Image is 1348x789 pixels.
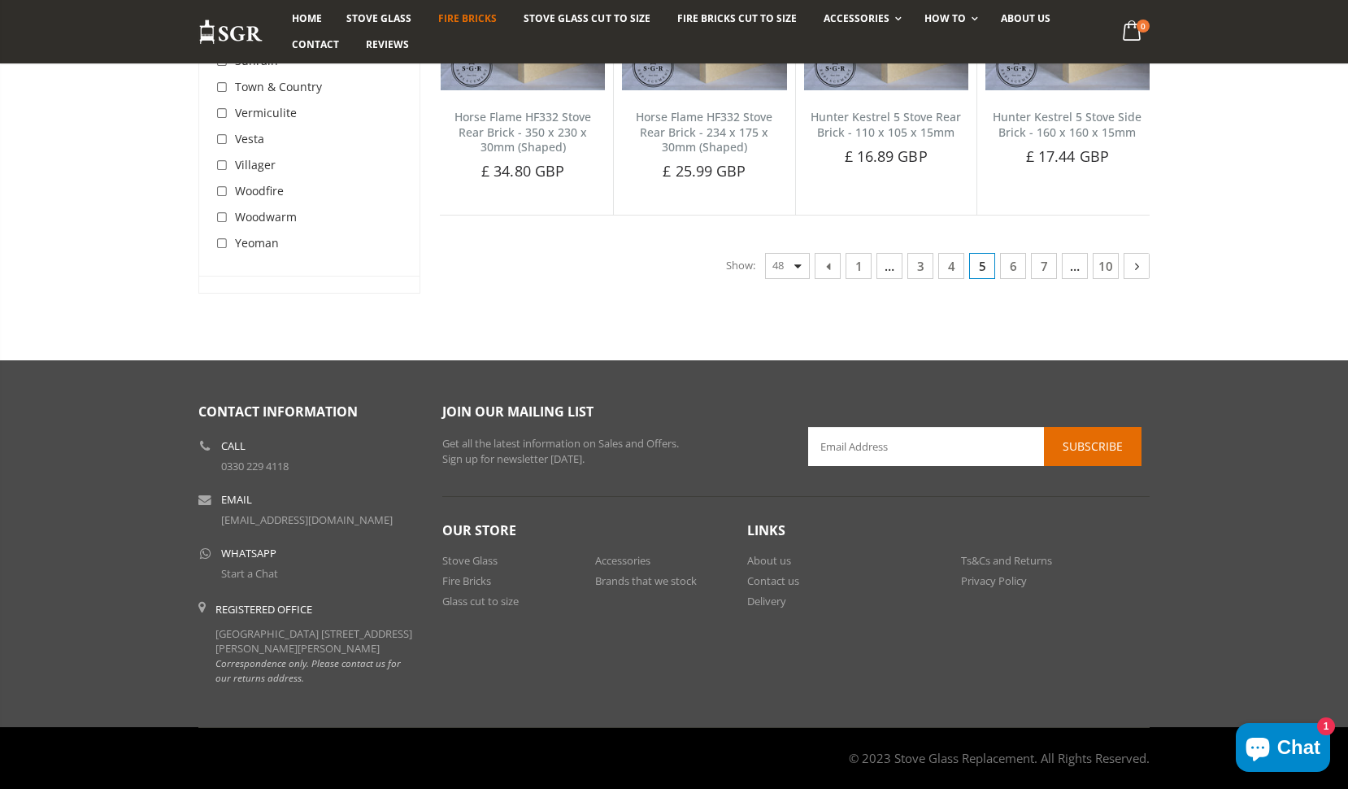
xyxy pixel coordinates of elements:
span: Home [292,11,322,25]
a: 6 [1000,253,1026,279]
a: Accessories [811,6,910,32]
span: Vesta [235,131,264,146]
span: Vermiculite [235,105,297,120]
a: Stove Glass [334,6,424,32]
span: Join our mailing list [442,403,594,421]
a: Delivery [747,594,786,608]
a: Brands that we stock [595,573,697,588]
a: Start a Chat [221,566,278,581]
span: How To [924,11,966,25]
span: Accessories [824,11,889,25]
a: Contact [280,32,351,58]
a: Contact us [747,573,799,588]
img: Stove Glass Replacement [198,19,263,46]
span: Links [747,521,785,539]
span: Reviews [366,37,409,51]
span: Woodwarm [235,209,297,224]
a: About us [747,553,791,568]
span: Show: [726,252,755,278]
a: Stove Glass Cut To Size [511,6,662,32]
span: About us [1001,11,1050,25]
b: Call [221,441,246,451]
a: Hunter Kestrel 5 Stove Side Brick - 160 x 160 x 15mm [993,109,1141,140]
span: Contact Information [198,403,358,421]
b: Email [221,495,252,505]
b: WhatsApp [221,548,276,559]
a: How To [912,6,986,32]
span: Woodfire [235,183,284,198]
span: £ 25.99 GBP [663,161,746,181]
a: Home [280,6,334,32]
span: £ 16.89 GBP [845,146,928,166]
span: Villager [235,157,276,172]
a: Reviews [354,32,421,58]
span: £ 34.80 GBP [481,161,564,181]
span: Fire Bricks [438,11,497,25]
input: Email Address [808,427,1141,466]
a: Horse Flame HF332 Stove Rear Brick - 350 x 230 x 30mm (Shaped) [454,109,591,155]
span: 0 [1137,20,1150,33]
span: Fire Bricks Cut To Size [677,11,797,25]
em: Correspondence only. Please contact us for our returns address. [215,656,401,684]
button: Subscribe [1044,427,1141,466]
a: 7 [1031,253,1057,279]
span: Stove Glass [346,11,411,25]
inbox-online-store-chat: Shopify online store chat [1231,723,1335,776]
p: Get all the latest information on Sales and Offers. Sign up for newsletter [DATE]. [442,436,784,468]
a: 0330 229 4118 [221,459,289,473]
span: Stove Glass Cut To Size [524,11,650,25]
span: 5 [969,253,995,279]
span: … [1062,253,1088,279]
a: Stove Glass [442,553,498,568]
address: © 2023 Stove Glass Replacement. All Rights Reserved. [849,742,1150,774]
a: Fire Bricks [442,573,491,588]
a: 3 [907,253,933,279]
a: 0 [1116,16,1150,48]
span: Yeoman [235,235,279,251]
a: Glass cut to size [442,594,519,608]
span: £ 17.44 GBP [1026,146,1109,166]
span: Contact [292,37,339,51]
a: Privacy Policy [961,573,1027,588]
a: Fire Bricks Cut To Size [665,6,809,32]
span: Town & Country [235,79,322,94]
a: Horse Flame HF332 Stove Rear Brick - 234 x 175 x 30mm (Shaped) [636,109,772,155]
a: 4 [938,253,964,279]
a: [EMAIL_ADDRESS][DOMAIN_NAME] [221,512,393,527]
b: Registered Office [215,602,312,617]
span: Our Store [442,521,516,539]
a: Ts&Cs and Returns [961,553,1052,568]
a: Hunter Kestrel 5 Stove Rear Brick - 110 x 105 x 15mm [811,109,961,140]
a: 10 [1093,253,1119,279]
div: [GEOGRAPHIC_DATA] [STREET_ADDRESS][PERSON_NAME][PERSON_NAME] [215,602,418,686]
a: Accessories [595,553,650,568]
a: 1 [846,253,872,279]
a: About us [989,6,1063,32]
span: … [876,253,902,279]
a: Fire Bricks [426,6,509,32]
